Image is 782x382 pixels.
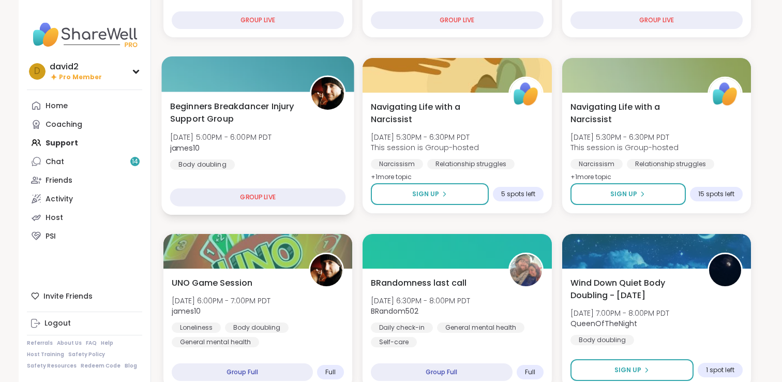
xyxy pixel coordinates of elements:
[371,277,467,289] span: BRandomness last call
[101,340,113,347] a: Help
[510,254,542,286] img: BRandom502
[709,78,741,110] img: ShareWell
[34,65,40,78] span: d
[570,308,669,318] span: [DATE] 7:00PM - 8:00PM PDT
[27,340,53,347] a: Referrals
[132,157,138,166] span: 14
[371,101,497,126] span: Navigating Life with a Narcissist
[46,157,64,167] div: Chat
[27,208,142,227] a: Host
[59,73,102,82] span: Pro Member
[44,318,71,329] div: Logout
[325,368,336,376] span: Full
[570,159,623,169] div: Narcissism
[27,115,142,134] a: Coaching
[170,188,346,207] div: GROUP LIVE
[27,152,142,171] a: Chat14
[57,340,82,347] a: About Us
[627,159,714,169] div: Relationship struggles
[27,189,142,208] a: Activity
[311,77,344,110] img: james10
[371,296,470,306] span: [DATE] 6:30PM - 8:00PM PDT
[510,78,542,110] img: ShareWell
[709,254,741,286] img: QueenOfTheNight
[706,366,734,374] span: 1 spot left
[86,340,97,347] a: FAQ
[427,159,515,169] div: Relationship struggles
[170,159,235,170] div: Body doubling
[172,363,313,381] div: Group Full
[570,318,637,329] b: QueenOfTheNight
[46,194,73,204] div: Activity
[610,189,637,199] span: Sign Up
[172,306,201,316] b: james10
[46,213,63,223] div: Host
[570,359,694,381] button: Sign Up
[27,314,142,333] a: Logout
[371,159,423,169] div: Narcissism
[501,190,535,198] span: 5 spots left
[172,322,221,333] div: Loneliness
[570,142,679,153] span: This session is Group-hosted
[172,277,252,289] span: UNO Game Session
[27,171,142,189] a: Friends
[46,175,72,186] div: Friends
[27,17,142,53] img: ShareWell Nav Logo
[412,189,439,199] span: Sign Up
[172,11,344,29] div: GROUP LIVE
[570,277,696,302] span: Wind Down Quiet Body Doubling - [DATE]
[27,96,142,115] a: Home
[371,337,417,347] div: Self-care
[570,101,696,126] span: Navigating Life with a Narcissist
[46,101,68,111] div: Home
[50,61,102,72] div: david2
[172,296,270,306] span: [DATE] 6:00PM - 7:00PM PDT
[46,120,82,130] div: Coaching
[371,11,543,29] div: GROUP LIVE
[570,183,686,205] button: Sign Up
[371,183,488,205] button: Sign Up
[310,254,342,286] img: james10
[170,100,298,125] span: Beginners Breakdancer Injury Support Group
[525,368,535,376] span: Full
[27,227,142,245] a: PSI
[371,132,479,142] span: [DATE] 5:30PM - 6:30PM PDT
[570,11,743,29] div: GROUP LIVE
[371,142,479,153] span: This session is Group-hosted
[698,190,734,198] span: 15 spots left
[614,365,641,375] span: Sign Up
[225,322,289,333] div: Body doubling
[172,337,259,347] div: General mental health
[371,322,433,333] div: Daily check-in
[27,351,64,358] a: Host Training
[27,287,142,305] div: Invite Friends
[68,351,105,358] a: Safety Policy
[125,362,137,370] a: Blog
[81,362,121,370] a: Redeem Code
[170,132,272,142] span: [DATE] 5:00PM - 6:00PM PDT
[437,322,524,333] div: General mental health
[46,231,56,242] div: PSI
[570,132,679,142] span: [DATE] 5:30PM - 6:30PM PDT
[371,363,512,381] div: Group Full
[170,142,200,153] b: james10
[371,306,418,316] b: BRandom502
[570,335,634,345] div: Body doubling
[27,362,77,370] a: Safety Resources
